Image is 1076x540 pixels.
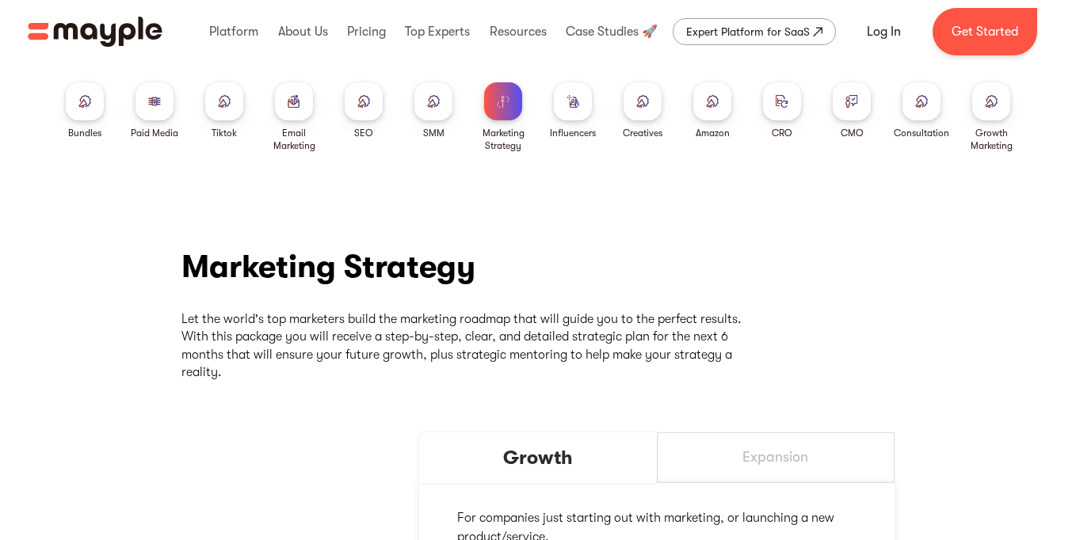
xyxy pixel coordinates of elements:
[550,127,596,139] div: Influencers
[963,82,1020,152] a: Growth Marketing
[131,82,178,139] a: Paid Media
[894,127,949,139] div: Consultation
[696,127,730,139] div: Amazon
[274,6,332,57] div: About Us
[833,82,871,139] a: CMO
[475,127,532,152] div: Marketing Strategy
[503,446,573,470] div: Growth
[205,6,262,57] div: Platform
[401,6,474,57] div: Top Experts
[742,448,808,466] div: Expansion
[963,127,1020,152] div: Growth Marketing
[343,6,390,57] div: Pricing
[486,6,551,57] div: Resources
[265,127,322,152] div: Email Marketing
[212,127,237,139] div: Tiktok
[841,127,864,139] div: CMO
[623,82,662,139] a: Creatives
[414,82,452,139] a: SMM
[423,127,445,139] div: SMM
[693,82,731,139] a: Amazon
[475,82,532,152] a: Marketing Strategy
[686,22,810,41] div: Expert Platform for SaaS
[181,310,752,382] p: Let the world's top marketers build the marketing roadmap that will guide you to the perfect resu...
[265,82,322,152] a: Email Marketing
[66,82,104,139] a: Bundles
[354,127,373,139] div: SEO
[205,82,243,139] a: Tiktok
[772,127,792,139] div: CRO
[933,8,1037,55] a: Get Started
[550,82,596,139] a: Influencers
[763,82,801,139] a: CRO
[28,17,162,47] img: Mayple logo
[848,13,920,51] a: Log In
[673,18,836,45] a: Expert Platform for SaaS
[181,247,475,287] h2: Marketing Strategy
[345,82,383,139] a: SEO
[894,82,949,139] a: Consultation
[68,127,101,139] div: Bundles
[28,17,162,47] a: home
[131,127,178,139] div: Paid Media
[623,127,662,139] div: Creatives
